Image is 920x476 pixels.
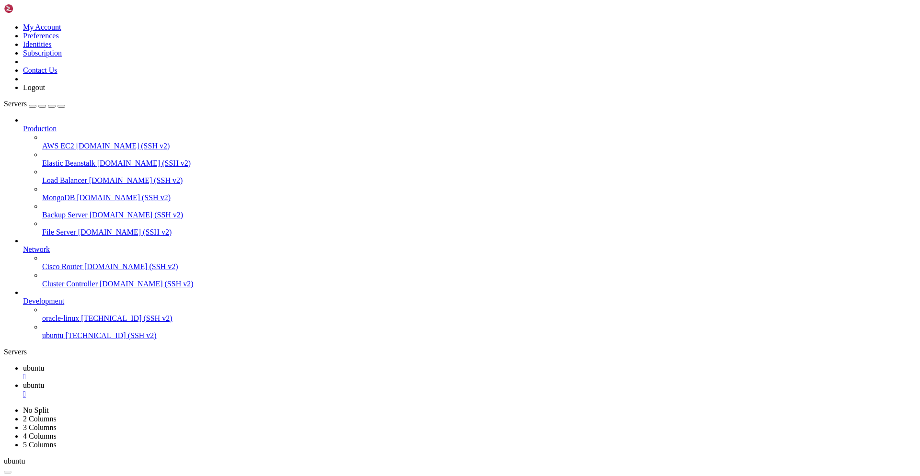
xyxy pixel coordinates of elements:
[42,133,916,150] li: AWS EC2 [DOMAIN_NAME] (SSH v2)
[42,150,916,168] li: Elastic Beanstalk [DOMAIN_NAME] (SSH v2)
[42,176,916,185] a: Load Balancer [DOMAIN_NAME] (SSH v2)
[23,245,916,254] a: Network
[23,364,916,381] a: ubuntu
[4,457,25,465] span: ubuntu
[23,441,57,449] a: 5 Columns
[4,100,65,108] a: Servers
[42,323,916,340] li: ubuntu [TECHNICAL_ID] (SSH v2)
[42,159,916,168] a: Elastic Beanstalk [DOMAIN_NAME] (SSH v2)
[100,280,194,288] span: [DOMAIN_NAME] (SSH v2)
[97,159,191,167] span: [DOMAIN_NAME] (SSH v2)
[42,228,76,236] span: File Server
[89,176,183,184] span: [DOMAIN_NAME] (SSH v2)
[42,331,916,340] a: ubuntu [TECHNICAL_ID] (SSH v2)
[23,125,916,133] a: Production
[23,390,916,398] a: 
[23,415,57,423] a: 2 Columns
[42,271,916,288] li: Cluster Controller [DOMAIN_NAME] (SSH v2)
[42,280,916,288] a: Cluster Controller [DOMAIN_NAME] (SSH v2)
[42,314,916,323] a: oracle-linux [TECHNICAL_ID] (SSH v2)
[42,314,79,322] span: oracle-linux
[76,142,170,150] span: [DOMAIN_NAME] (SSH v2)
[4,348,916,356] div: Servers
[42,185,916,202] li: MongoDB [DOMAIN_NAME] (SSH v2)
[42,142,74,150] span: AWS EC2
[42,193,916,202] a: MongoDB [DOMAIN_NAME] (SSH v2)
[81,314,172,322] span: [TECHNICAL_ID] (SSH v2)
[23,423,57,431] a: 3 Columns
[23,297,64,305] span: Development
[42,228,916,237] a: File Server [DOMAIN_NAME] (SSH v2)
[42,211,88,219] span: Backup Server
[42,211,916,219] a: Backup Server [DOMAIN_NAME] (SSH v2)
[42,219,916,237] li: File Server [DOMAIN_NAME] (SSH v2)
[84,262,178,271] span: [DOMAIN_NAME] (SSH v2)
[23,237,916,288] li: Network
[23,381,44,389] span: ubuntu
[42,193,75,202] span: MongoDB
[23,297,916,306] a: Development
[42,306,916,323] li: oracle-linux [TECHNICAL_ID] (SSH v2)
[42,331,63,340] span: ubuntu
[23,49,62,57] a: Subscription
[23,83,45,91] a: Logout
[23,66,57,74] a: Contact Us
[65,331,156,340] span: [TECHNICAL_ID] (SSH v2)
[42,280,98,288] span: Cluster Controller
[42,168,916,185] li: Load Balancer [DOMAIN_NAME] (SSH v2)
[23,373,916,381] a: 
[23,432,57,440] a: 4 Columns
[23,23,61,31] a: My Account
[23,125,57,133] span: Production
[90,211,184,219] span: [DOMAIN_NAME] (SSH v2)
[42,159,95,167] span: Elastic Beanstalk
[4,100,27,108] span: Servers
[23,116,916,237] li: Production
[42,142,916,150] a: AWS EC2 [DOMAIN_NAME] (SSH v2)
[23,381,916,398] a: ubuntu
[23,288,916,340] li: Development
[42,254,916,271] li: Cisco Router [DOMAIN_NAME] (SSH v2)
[42,176,87,184] span: Load Balancer
[78,228,172,236] span: [DOMAIN_NAME] (SSH v2)
[23,32,59,40] a: Preferences
[77,193,171,202] span: [DOMAIN_NAME] (SSH v2)
[4,4,59,13] img: Shellngn
[23,40,52,48] a: Identities
[23,406,49,414] a: No Split
[42,262,916,271] a: Cisco Router [DOMAIN_NAME] (SSH v2)
[42,202,916,219] li: Backup Server [DOMAIN_NAME] (SSH v2)
[42,262,82,271] span: Cisco Router
[23,245,50,253] span: Network
[23,364,44,372] span: ubuntu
